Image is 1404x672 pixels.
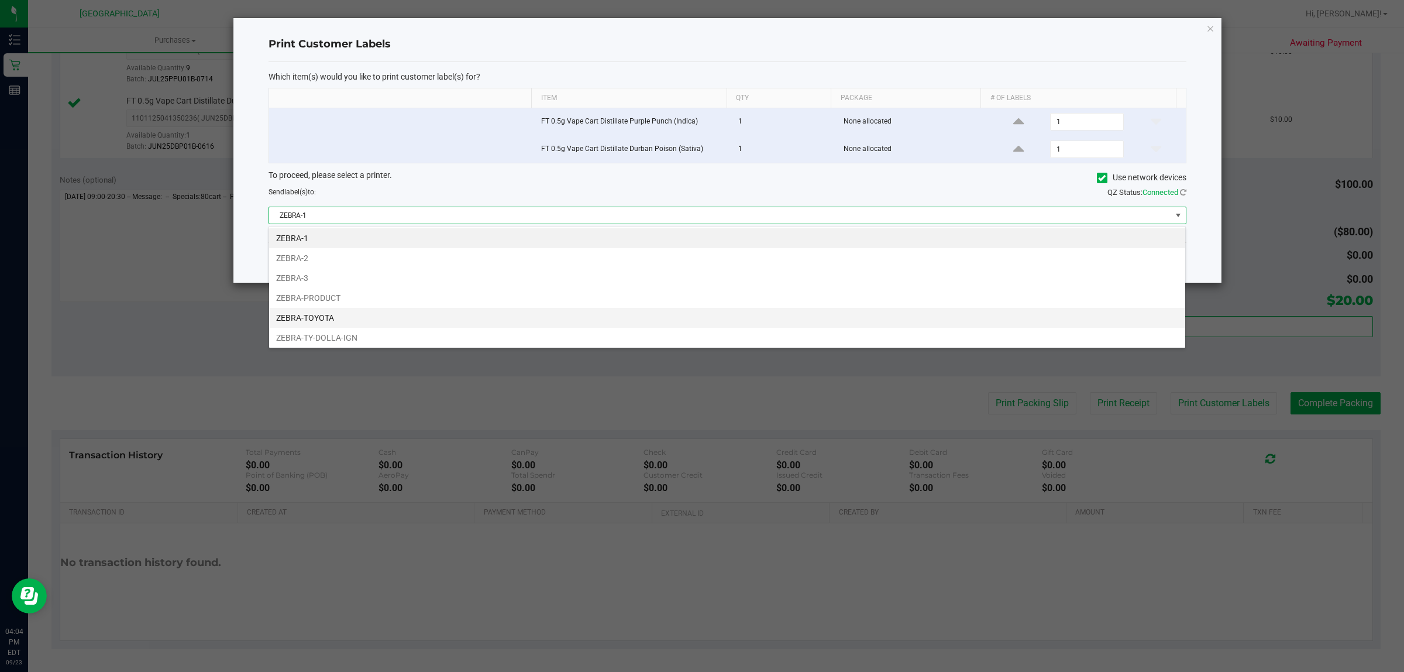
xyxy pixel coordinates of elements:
[1107,188,1186,197] span: QZ Status:
[269,268,1185,288] li: ZEBRA-3
[260,169,1195,187] div: To proceed, please select a printer.
[269,248,1185,268] li: ZEBRA-2
[284,188,308,196] span: label(s)
[731,108,837,136] td: 1
[269,288,1185,308] li: ZEBRA-PRODUCT
[269,188,316,196] span: Send to:
[727,88,831,108] th: Qty
[980,88,1176,108] th: # of labels
[531,88,727,108] th: Item
[837,108,988,136] td: None allocated
[837,136,988,163] td: None allocated
[1097,172,1186,184] label: Use network devices
[269,37,1186,52] h4: Print Customer Labels
[534,136,731,163] td: FT 0.5g Vape Cart Distillate Durban Poison (Sativa)
[269,71,1186,82] p: Which item(s) would you like to print customer label(s) for?
[731,136,837,163] td: 1
[269,328,1185,348] li: ZEBRA-TY-DOLLA-IGN
[1143,188,1178,197] span: Connected
[12,578,47,613] iframe: Resource center
[269,228,1185,248] li: ZEBRA-1
[831,88,980,108] th: Package
[269,308,1185,328] li: ZEBRA-TOYOTA
[269,207,1171,224] span: ZEBRA-1
[534,108,731,136] td: FT 0.5g Vape Cart Distillate Purple Punch (Indica)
